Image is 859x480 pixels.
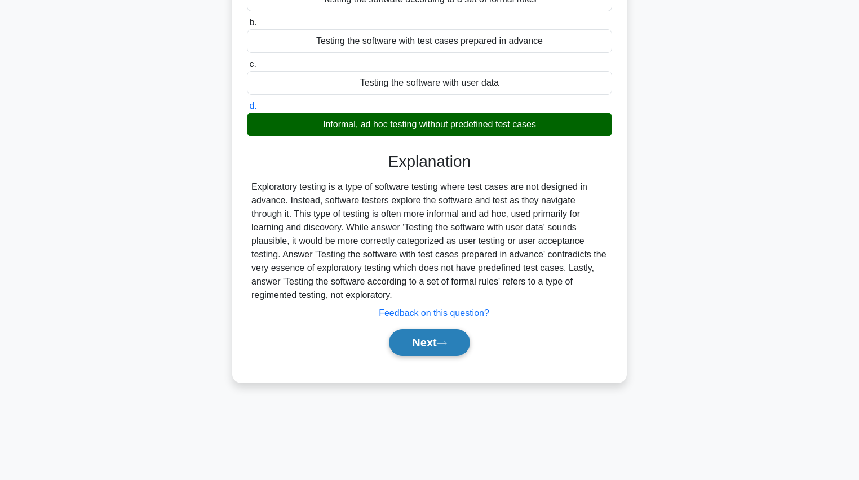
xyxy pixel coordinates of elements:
div: Informal, ad hoc testing without predefined test cases [247,113,612,136]
span: b. [249,17,256,27]
div: Testing the software with test cases prepared in advance [247,29,612,53]
button: Next [389,329,470,356]
span: d. [249,101,256,110]
h3: Explanation [254,152,605,171]
div: Testing the software with user data [247,71,612,95]
span: c. [249,59,256,69]
div: Exploratory testing is a type of software testing where test cases are not designed in advance. I... [251,180,608,302]
a: Feedback on this question? [379,308,489,318]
